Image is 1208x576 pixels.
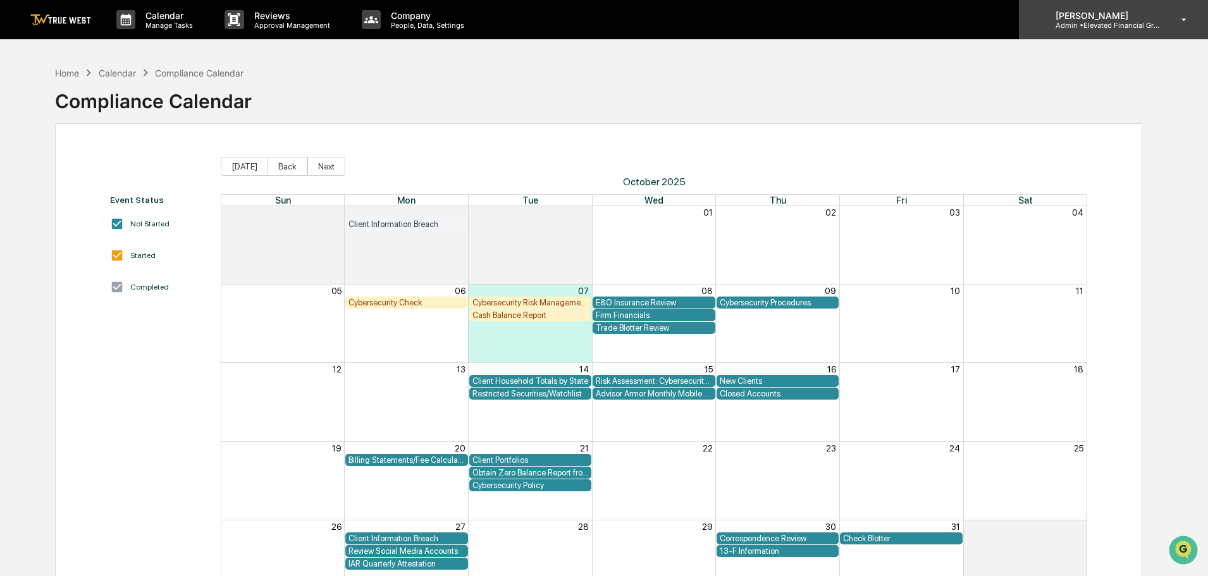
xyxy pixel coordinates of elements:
[578,522,589,532] button: 28
[130,219,169,228] div: Not Started
[472,481,589,490] div: Cybersecurity Policy
[221,157,268,176] button: [DATE]
[455,286,465,296] button: 06
[348,546,465,556] div: Review Social Media Accounts
[331,522,342,532] button: 26
[13,160,33,180] img: Tammy Steffen
[55,80,252,113] div: Compliance Calendar
[13,97,35,119] img: 1746055101610-c473b297-6a78-478c-a979-82029cc54cd1
[104,259,157,271] span: Attestations
[703,207,713,218] button: 01
[244,10,336,21] p: Reviews
[578,207,589,218] button: 30
[825,522,836,532] button: 30
[55,68,79,78] div: Home
[215,101,230,116] button: Start new chat
[30,14,91,26] img: logo
[348,455,465,465] div: Billing Statements/Fee Calculations Report
[221,176,1088,188] span: October 2025
[89,313,153,323] a: Powered byPylon
[1074,364,1083,374] button: 18
[13,284,23,294] div: 🔎
[13,140,85,150] div: Past conversations
[381,21,471,30] p: People, Data, Settings
[105,172,109,182] span: •
[25,259,82,271] span: Preclearance
[596,376,712,386] div: Risk Assessment: Cybersecurity and Technology Vendor Review
[348,559,465,568] div: IAR Quarterly Attestation
[951,286,960,296] button: 10
[135,21,199,30] p: Manage Tasks
[268,157,307,176] button: Back
[57,109,174,119] div: We're available if you need us!
[1045,10,1163,21] p: [PERSON_NAME]
[457,364,465,374] button: 13
[130,283,169,291] div: Completed
[1074,522,1083,532] button: 01
[92,260,102,270] div: 🗄️
[244,21,336,30] p: Approval Management
[331,286,342,296] button: 05
[1018,195,1033,205] span: Sat
[578,286,589,296] button: 07
[332,443,342,453] button: 19
[702,522,713,532] button: 29
[99,68,136,78] div: Calendar
[112,206,138,216] span: [DATE]
[39,172,102,182] span: [PERSON_NAME]
[57,97,207,109] div: Start new chat
[87,254,162,276] a: 🗄️Attestations
[105,206,109,216] span: •
[1074,443,1083,453] button: 25
[705,364,713,374] button: 15
[1076,286,1083,296] button: 11
[13,27,230,47] p: How can we help?
[644,195,663,205] span: Wed
[307,157,345,176] button: Next
[472,376,589,386] div: Client Household Totals by State
[580,443,589,453] button: 21
[397,195,416,205] span: Mon
[8,278,85,300] a: 🔎Data Lookup
[825,207,836,218] button: 02
[472,389,589,398] div: Restricted Securities/Watchlist
[155,68,243,78] div: Compliance Calendar
[381,10,471,21] p: Company
[701,286,713,296] button: 08
[472,468,589,477] div: Obtain Zero Balance Report from Custodian
[135,10,199,21] p: Calendar
[770,195,786,205] span: Thu
[472,298,589,307] div: Cybersecurity Risk Management and Strategy
[275,195,291,205] span: Sun
[825,286,836,296] button: 09
[720,546,836,556] div: 13-F Information
[951,364,960,374] button: 17
[196,138,230,153] button: See all
[827,364,836,374] button: 16
[333,364,342,374] button: 12
[951,522,960,532] button: 31
[112,172,138,182] span: [DATE]
[596,310,712,320] div: Firm Financials
[27,97,49,119] img: 8933085812038_c878075ebb4cc5468115_72.jpg
[8,254,87,276] a: 🖐️Preclearance
[949,207,960,218] button: 03
[472,310,589,320] div: Cash Balance Report
[703,443,713,453] button: 22
[348,298,465,307] div: Cybersecurity Check
[1072,207,1083,218] button: 04
[348,219,465,229] div: Client Information Breach
[720,376,836,386] div: New Clients
[110,195,208,205] div: Event Status
[39,206,102,216] span: [PERSON_NAME]
[720,298,836,307] div: Cybersecurity Procedures
[896,195,907,205] span: Fri
[596,298,712,307] div: E&O Insurance Review
[455,522,465,532] button: 27
[472,455,589,465] div: Client Portfolios
[579,364,589,374] button: 14
[596,389,712,398] div: Advisor Armor Monthly Mobile Applet Scan
[720,534,836,543] div: Correspondence Review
